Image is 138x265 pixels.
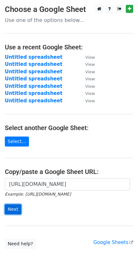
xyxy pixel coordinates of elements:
[85,55,95,60] small: View
[5,168,133,176] h4: Copy/paste a Google Sheet URL:
[79,54,95,60] a: View
[5,98,62,104] a: Untitled spreadsheet
[5,69,62,75] a: Untitled spreadsheet
[85,98,95,103] small: View
[5,90,62,96] a: Untitled spreadsheet
[5,124,133,132] h4: Select another Google Sheet:
[5,178,130,190] input: Paste your Google Sheet URL here
[5,137,29,147] a: Select...
[79,98,95,104] a: View
[5,204,21,214] input: Next
[85,76,95,81] small: View
[79,61,95,67] a: View
[5,17,133,24] p: Use one of the options below...
[5,61,62,67] a: Untitled spreadsheet
[85,69,95,74] small: View
[79,69,95,75] a: View
[5,43,133,51] h4: Use a recent Google Sheet:
[5,76,62,82] a: Untitled spreadsheet
[85,84,95,89] small: View
[85,62,95,67] small: View
[79,76,95,82] a: View
[93,240,133,245] a: Google Sheets
[5,83,62,89] a: Untitled spreadsheet
[79,90,95,96] a: View
[106,234,138,265] iframe: Chat Widget
[5,192,71,197] small: Example: [URL][DOMAIN_NAME]
[5,239,36,249] a: Need help?
[79,83,95,89] a: View
[5,54,62,60] a: Untitled spreadsheet
[5,5,133,14] h3: Choose a Google Sheet
[85,91,95,96] small: View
